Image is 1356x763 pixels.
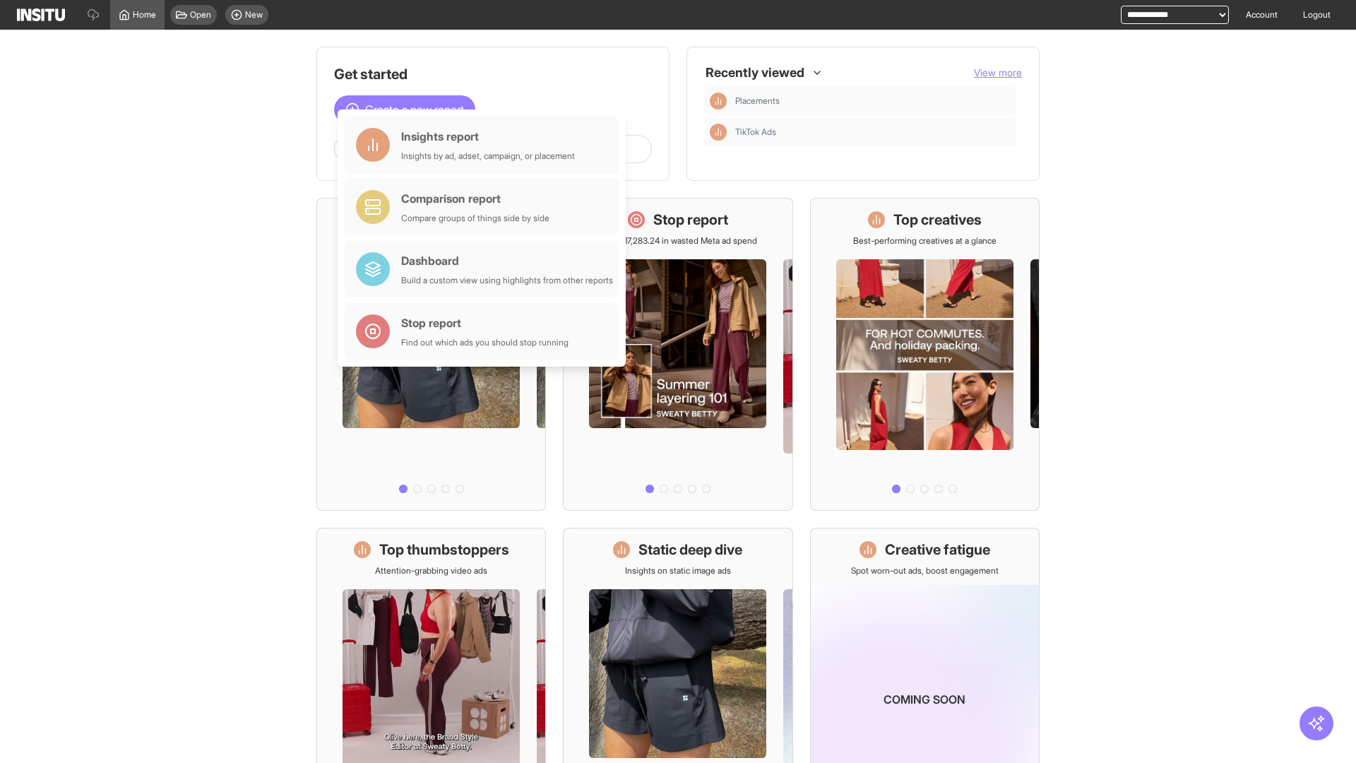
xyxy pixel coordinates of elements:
[401,150,575,162] div: Insights by ad, adset, campaign, or placement
[401,337,569,348] div: Find out which ads you should stop running
[735,126,776,138] span: TikTok Ads
[365,101,464,118] span: Create a new report
[375,565,487,576] p: Attention-grabbing video ads
[710,93,727,110] div: Insights
[974,66,1022,78] span: View more
[401,128,575,145] div: Insights report
[563,198,792,511] a: Stop reportSave £17,283.24 in wasted Meta ad spend
[810,198,1040,511] a: Top creativesBest-performing creatives at a glance
[17,8,65,21] img: Logo
[974,66,1022,80] button: View more
[710,124,727,141] div: Insights
[245,9,263,20] span: New
[316,198,546,511] a: What's live nowSee all active ads instantly
[893,210,982,230] h1: Top creatives
[190,9,211,20] span: Open
[401,252,613,269] div: Dashboard
[401,213,549,224] div: Compare groups of things side by side
[638,540,742,560] h1: Static deep dive
[735,95,780,107] span: Placements
[735,126,1011,138] span: TikTok Ads
[334,95,475,124] button: Create a new report
[379,540,509,560] h1: Top thumbstoppers
[853,235,997,247] p: Best-performing creatives at a glance
[133,9,156,20] span: Home
[401,190,549,207] div: Comparison report
[735,95,1011,107] span: Placements
[401,275,613,286] div: Build a custom view using highlights from other reports
[599,235,757,247] p: Save £17,283.24 in wasted Meta ad spend
[653,210,728,230] h1: Stop report
[625,565,731,576] p: Insights on static image ads
[401,314,569,331] div: Stop report
[334,64,652,84] h1: Get started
